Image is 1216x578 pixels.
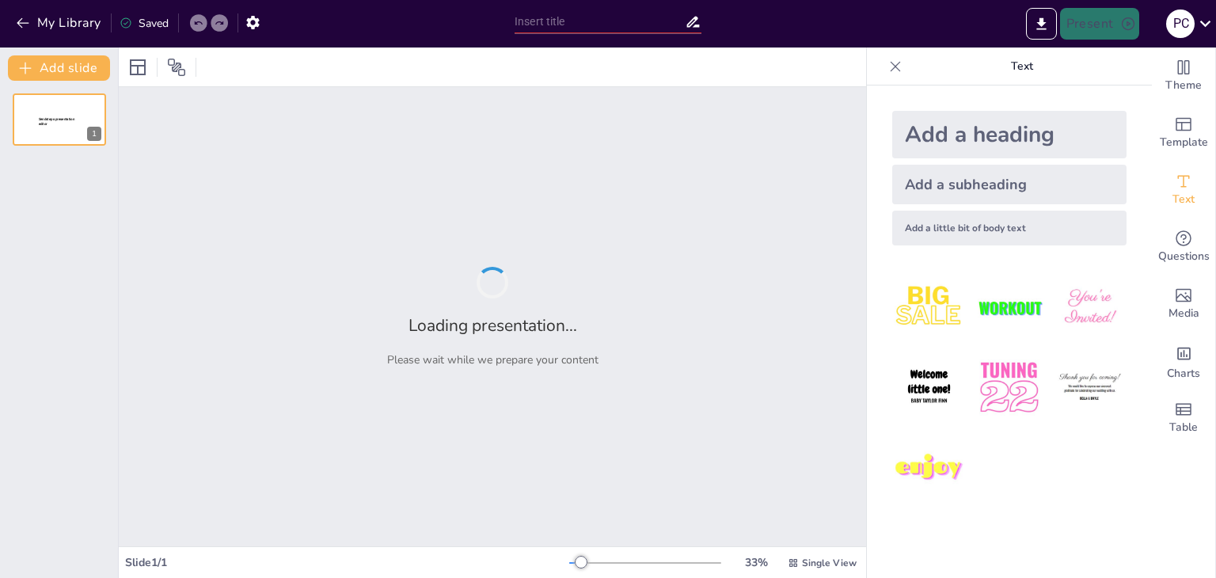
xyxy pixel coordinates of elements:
div: Get real-time input from your audience [1152,219,1215,276]
img: 6.jpeg [1053,351,1127,424]
div: Add a table [1152,390,1215,447]
span: Theme [1165,77,1202,94]
span: Single View [802,557,857,569]
h2: Loading presentation... [408,314,577,337]
img: 7.jpeg [892,432,966,505]
p: Please wait while we prepare your content [387,352,598,367]
span: Text [1172,191,1195,208]
div: Add a heading [892,111,1127,158]
div: Slide 1 / 1 [125,555,569,570]
div: 1 [87,127,101,141]
button: Add slide [8,55,110,81]
div: Saved [120,16,169,31]
span: Media [1168,305,1199,322]
div: Change the overall theme [1152,48,1215,105]
button: P C [1166,8,1195,40]
div: Add charts and graphs [1152,333,1215,390]
button: My Library [12,10,108,36]
p: Text [908,48,1136,86]
span: Questions [1158,248,1210,265]
div: P C [1166,10,1195,38]
div: Add a subheading [892,165,1127,204]
div: Layout [125,55,150,80]
div: Add text boxes [1152,162,1215,219]
img: 4.jpeg [892,351,966,424]
div: Add ready made slides [1152,105,1215,162]
span: Table [1169,419,1198,436]
div: Add images, graphics, shapes or video [1152,276,1215,333]
span: Sendsteps presentation editor [39,117,74,126]
img: 1.jpeg [892,271,966,344]
span: Template [1160,134,1208,151]
img: 5.jpeg [972,351,1046,424]
span: Charts [1167,365,1200,382]
div: 1 [13,93,106,146]
button: Present [1060,8,1139,40]
span: Position [167,58,186,77]
img: 2.jpeg [972,271,1046,344]
img: 3.jpeg [1053,271,1127,344]
div: 33 % [737,555,775,570]
div: Add a little bit of body text [892,211,1127,245]
input: Insert title [515,10,685,33]
button: Export to PowerPoint [1026,8,1057,40]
